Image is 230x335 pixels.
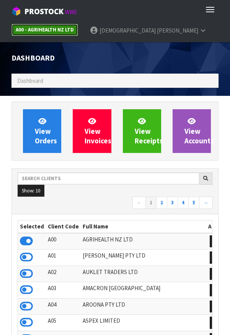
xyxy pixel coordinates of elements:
[18,197,212,210] nav: Page navigation
[184,117,214,145] span: View Accounts
[16,26,74,33] strong: A00 - AGRIHEALTH NZ LTD
[173,109,211,153] a: ViewAccounts
[178,197,189,209] a: 4
[35,117,57,145] span: View Orders
[18,220,46,233] th: Selected
[81,220,206,233] th: Full Name
[46,266,81,282] td: A02
[11,53,55,62] span: Dashboard
[81,282,206,299] td: AMACRON [GEOGRAPHIC_DATA]
[145,197,157,209] a: 1
[81,298,206,315] td: AROONA PTY LTD
[135,117,163,145] span: View Receipts
[46,220,81,233] th: Client Code
[46,282,81,299] td: A03
[17,77,43,84] span: Dashboard
[85,117,111,145] span: View Invoices
[11,24,78,36] a: A00 - AGRIHEALTH NZ LTD
[18,172,199,184] input: Search clients
[123,109,161,153] a: ViewReceipts
[132,197,146,209] a: ←
[188,197,199,209] a: 5
[157,27,198,34] span: [PERSON_NAME]
[24,7,64,16] span: ProStock
[46,298,81,315] td: A04
[73,109,111,153] a: ViewInvoices
[46,233,81,250] td: A00
[167,197,178,209] a: 3
[65,8,77,16] small: WMS
[199,197,212,209] a: →
[81,315,206,331] td: ASPEX LIMITED
[156,197,167,209] a: 2
[100,27,156,34] span: [DEMOGRAPHIC_DATA]
[46,250,81,266] td: A01
[18,185,44,197] button: Show: 10
[81,266,206,282] td: AUKLET TRADERS LTD
[206,220,227,233] th: Action
[23,109,61,153] a: ViewOrders
[11,7,21,16] img: cube-alt.png
[81,233,206,250] td: AGRIHEALTH NZ LTD
[46,315,81,331] td: A05
[81,250,206,266] td: [PERSON_NAME] PTY LTD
